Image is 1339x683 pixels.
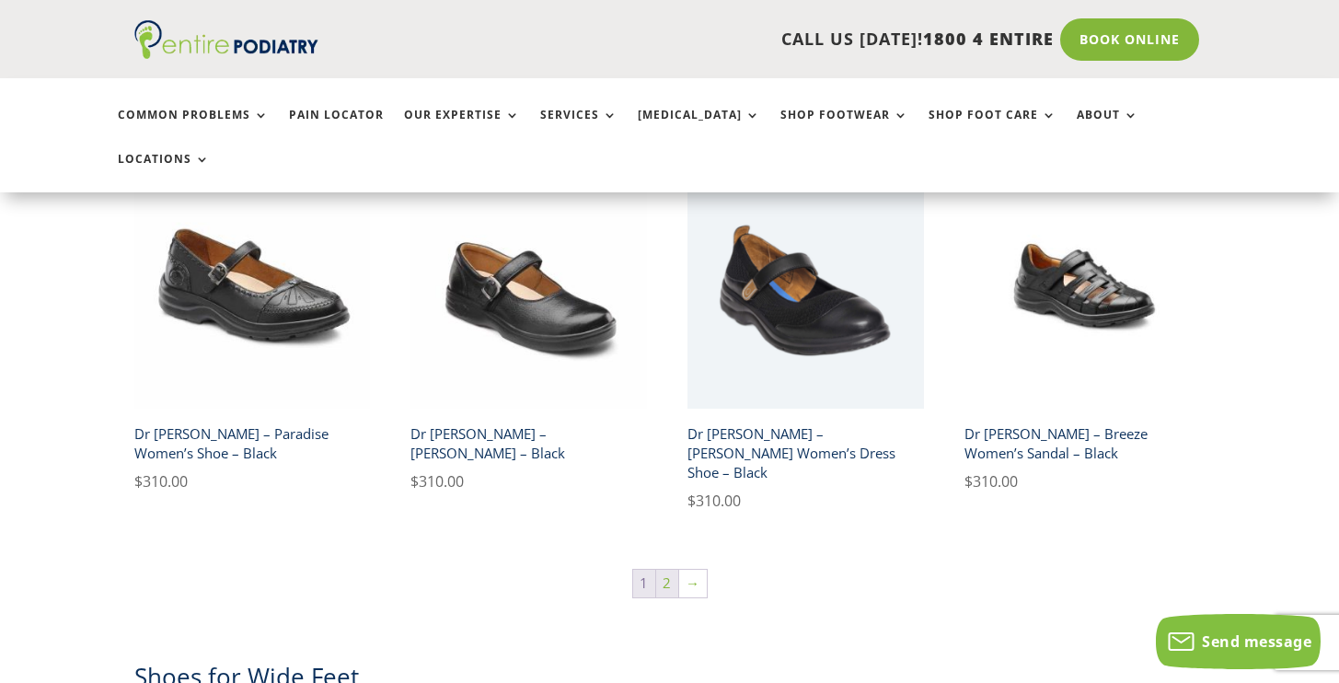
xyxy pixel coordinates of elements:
[923,28,1054,50] span: 1800 4 ENTIRE
[118,153,210,192] a: Locations
[410,471,419,492] span: $
[410,417,647,469] h2: Dr [PERSON_NAME] – [PERSON_NAME] – Black
[964,417,1201,469] h2: Dr [PERSON_NAME] – Breeze Women’s Sandal – Black
[134,172,371,493] a: Dr Comfort Paradise Women's Dress Shoe BlackDr [PERSON_NAME] – Paradise Women’s Shoe – Black $310.00
[679,570,707,597] a: →
[410,172,647,493] a: Dr Comfort Merry Jane Women's Dress Shoe BlackDr [PERSON_NAME] – [PERSON_NAME] – Black $310.00
[964,172,1201,493] a: Dr Comfort Breeze Women's Shoe BlackDr [PERSON_NAME] – Breeze Women’s Sandal – Black $310.00
[380,28,1053,52] p: CALL US [DATE]!
[964,471,973,492] span: $
[964,172,1201,409] img: Dr Comfort Breeze Women's Shoe Black
[404,109,520,148] a: Our Expertise
[134,471,143,492] span: $
[638,109,760,148] a: [MEDICAL_DATA]
[780,109,908,148] a: Shop Footwear
[134,471,188,492] bdi: 310.00
[118,109,269,148] a: Common Problems
[687,172,924,409] img: Dr Comfort Jackie Mary Janes Dress Shoe in Black - Angle View
[1156,614,1321,669] button: Send message
[1060,18,1199,61] a: Book Online
[929,109,1056,148] a: Shop Foot Care
[1202,631,1311,652] span: Send message
[540,109,618,148] a: Services
[687,491,741,511] bdi: 310.00
[134,172,371,409] img: Dr Comfort Paradise Women's Dress Shoe Black
[410,172,647,409] img: Dr Comfort Merry Jane Women's Dress Shoe Black
[134,417,371,469] h2: Dr [PERSON_NAME] – Paradise Women’s Shoe – Black
[687,172,924,513] a: Dr Comfort Jackie Mary Janes Dress Shoe in Black - Angle ViewDr [PERSON_NAME] – [PERSON_NAME] Wom...
[687,417,924,489] h2: Dr [PERSON_NAME] – [PERSON_NAME] Women’s Dress Shoe – Black
[633,570,655,597] span: Page 1
[656,570,678,597] a: Page 2
[134,568,1206,607] nav: Product Pagination
[1077,109,1138,148] a: About
[687,491,696,511] span: $
[289,109,384,148] a: Pain Locator
[134,20,318,59] img: logo (1)
[134,44,318,63] a: Entire Podiatry
[964,471,1018,492] bdi: 310.00
[410,471,464,492] bdi: 310.00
